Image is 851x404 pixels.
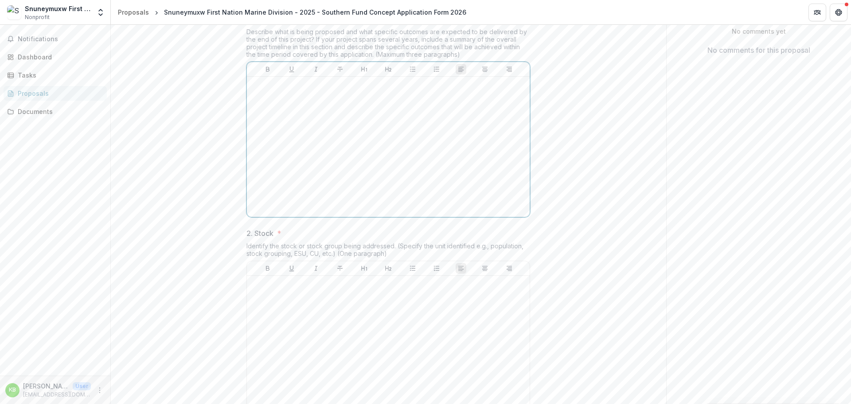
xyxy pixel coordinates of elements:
button: Align Left [456,64,466,75]
div: Snuneymuxw First Nation Marine Division - 2025 - Southern Fund Concept Application Form 2026 [164,8,466,17]
button: Align Right [504,64,515,75]
div: Documents [18,107,100,116]
button: Partners [808,4,826,21]
button: Notifications [4,32,107,46]
button: Bold [262,263,273,274]
button: Underline [286,263,297,274]
span: Notifications [18,35,103,43]
button: Ordered List [431,64,442,75]
div: Proposals [118,8,149,17]
button: Align Center [480,64,490,75]
button: Heading 2 [383,263,394,274]
button: More [94,385,105,396]
div: Identify the stock or stock group being addressed. (Specify the unit identified e.g., population,... [246,242,530,261]
button: Heading 1 [359,263,370,274]
div: Describe what is being proposed and what specific outcomes are expected to be delivered by the en... [246,28,530,62]
nav: breadcrumb [114,6,470,19]
button: Open entity switcher [94,4,107,21]
button: Strike [335,263,345,274]
button: Italicize [311,64,321,75]
div: Kali Brauckmann [9,387,16,393]
button: Bullet List [407,64,418,75]
a: Tasks [4,68,107,82]
button: Align Center [480,263,490,274]
button: Align Right [504,263,515,274]
button: Underline [286,64,297,75]
button: Bold [262,64,273,75]
a: Documents [4,104,107,119]
a: Proposals [114,6,152,19]
button: Heading 2 [383,64,394,75]
div: Snuneymuxw First Nation Marine Division [25,4,91,13]
p: [PERSON_NAME] [23,381,69,391]
a: Dashboard [4,50,107,64]
div: Tasks [18,71,100,80]
a: Proposals [4,86,107,101]
button: Italicize [311,263,321,274]
span: Nonprofit [25,13,50,21]
p: No comments yet [674,27,844,36]
button: Ordered List [431,263,442,274]
button: Heading 1 [359,64,370,75]
img: Snuneymuxw First Nation Marine Division [7,5,21,20]
p: 2. Stock [246,228,273,239]
div: Dashboard [18,52,100,62]
button: Bullet List [407,263,418,274]
p: [EMAIL_ADDRESS][DOMAIN_NAME] [23,391,91,399]
button: Get Help [830,4,847,21]
p: User [73,382,91,390]
button: Align Left [456,263,466,274]
button: Strike [335,64,345,75]
p: No comments for this proposal [707,45,810,55]
div: Proposals [18,89,100,98]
